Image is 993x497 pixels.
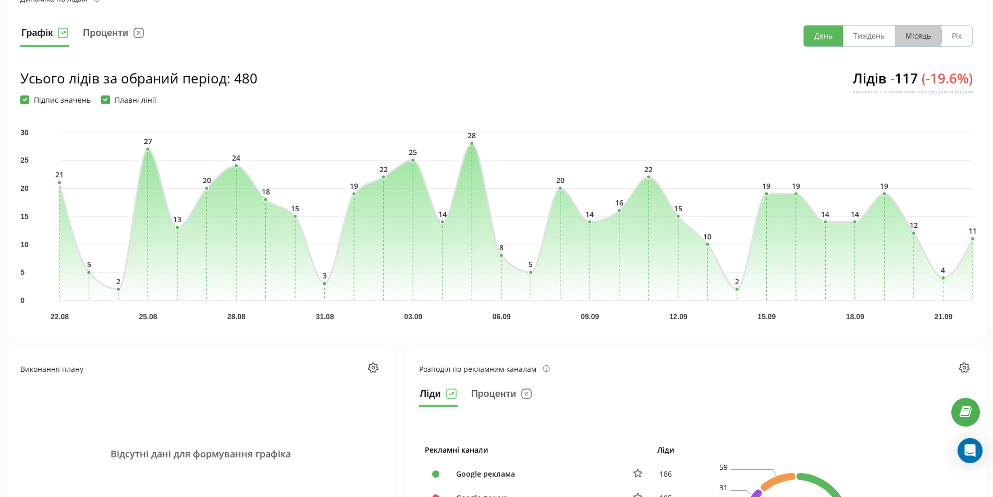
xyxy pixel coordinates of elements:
[850,88,973,95] div: Порівняно з аналогічним попереднім періодом
[934,312,952,321] text: 21.09
[850,69,973,104] div: Лідів 117
[203,175,211,185] text: 20
[468,130,476,140] text: 28
[20,212,29,221] text: 15
[969,226,977,236] text: 11
[941,265,945,275] text: 4
[20,363,83,374] div: Виконання плану
[674,203,682,213] text: 15
[20,184,29,192] text: 20
[232,153,240,163] text: 24
[843,26,895,46] button: Тиждень
[762,181,770,191] text: 19
[419,386,458,407] button: Ліди
[890,69,894,88] span: -
[922,69,973,88] span: ( - 19.6 %)
[493,312,511,321] text: 06.09
[144,136,152,146] text: 27
[350,181,358,191] text: 19
[821,209,829,219] text: 14
[20,268,24,276] text: 5
[20,240,29,249] text: 10
[20,95,91,104] label: Підпис значень
[585,209,594,219] text: 14
[323,271,327,281] text: 3
[379,164,388,174] text: 22
[910,220,918,230] text: 12
[851,209,859,219] text: 14
[846,312,864,321] text: 18.09
[757,312,776,321] text: 15.09
[895,26,941,46] button: Місяць
[20,156,29,164] text: 25
[116,276,120,286] text: 2
[227,312,246,321] text: 28.08
[958,438,983,463] div: Open Intercom Messenger
[719,482,728,492] text: 31
[804,26,843,46] button: День
[703,232,712,241] text: 10
[55,169,64,179] text: 21
[20,69,258,88] div: Усього лідів за обраний період : 480
[652,438,680,462] th: Ліди
[419,438,652,462] th: Рекламні канали
[451,468,618,479] div: Google реклама
[419,363,550,374] div: Розподіл по рекламним каналам
[652,462,680,486] td: 186
[20,128,29,137] text: 30
[644,164,653,174] text: 22
[291,203,299,213] text: 15
[51,312,69,321] text: 22.08
[719,462,728,471] text: 59
[581,312,599,321] text: 09.09
[556,175,565,185] text: 20
[669,312,688,321] text: 12.09
[404,312,422,321] text: 03.09
[173,214,181,224] text: 13
[792,181,800,191] text: 19
[438,209,447,219] text: 14
[409,147,417,157] text: 25
[941,26,972,46] button: Рік
[262,187,270,197] text: 18
[20,25,69,47] button: Графік
[139,312,157,321] text: 25.08
[470,386,533,407] button: Проценти
[82,25,145,47] button: Проценти
[529,259,533,269] text: 5
[499,243,504,252] text: 8
[316,312,334,321] text: 31.08
[615,198,623,208] text: 16
[87,259,91,269] text: 5
[101,95,156,104] label: Плавні лінії
[20,296,24,305] text: 0
[735,276,739,286] text: 2
[880,181,888,191] text: 19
